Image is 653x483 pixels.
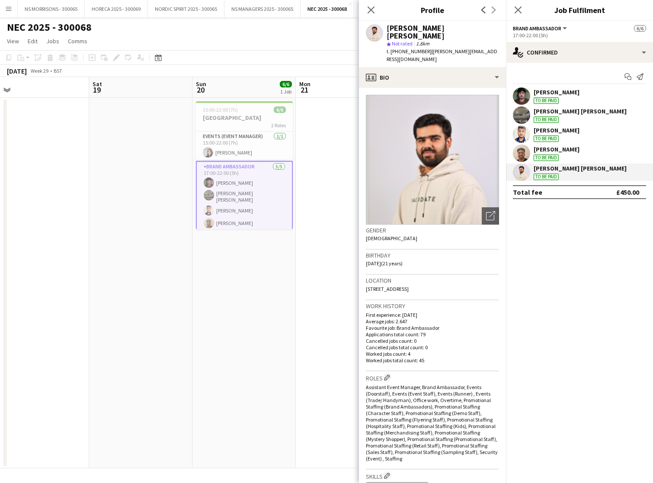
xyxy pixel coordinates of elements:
app-card-role: Events (Event Manager)1/115:00-22:00 (7h)[PERSON_NAME] [196,132,293,161]
h3: Job Fulfilment [506,4,653,16]
span: 20 [195,85,206,95]
h3: Work history [366,302,499,310]
div: [PERSON_NAME] [534,145,579,153]
span: Brand Ambassador [513,25,561,32]
div: To be paid [534,155,559,161]
div: [PERSON_NAME] [PERSON_NAME] [534,107,627,115]
h3: Roles [366,373,499,382]
p: First experience: [DATE] [366,312,499,318]
span: Edit [28,37,38,45]
p: Favourite job: Brand Ambassador [366,325,499,331]
span: Mon [299,80,310,88]
div: BST [54,68,62,74]
a: Jobs [43,35,63,47]
span: Sun [196,80,206,88]
button: Brand Ambassador [513,25,568,32]
span: View [7,37,19,45]
span: Assistant Event Manager, Brand Ambassador, Events (Doorstaff), Events (Event Staff), Events (Runn... [366,384,498,462]
div: Bio [359,67,506,88]
div: £450.00 [616,188,639,196]
a: View [3,35,22,47]
div: Open photos pop-in [482,207,499,225]
p: Cancelled jobs total count: 0 [366,344,499,351]
span: 6/6 [280,81,292,87]
div: 1 Job [280,88,291,95]
span: [STREET_ADDRESS] [366,286,409,292]
div: Total fee [513,188,542,196]
h3: Gender [366,226,499,234]
div: [PERSON_NAME] [534,126,579,134]
h3: [GEOGRAPHIC_DATA] [196,114,293,122]
button: NORDIC SPIRIT 2025 - 300065 [148,0,224,17]
img: Crew avatar or photo [366,95,499,225]
button: NEC 2025 - 300068 [301,0,354,17]
h3: Birthday [366,251,499,259]
span: 1.8km [414,40,431,47]
app-card-role: Brand Ambassador5/517:00-22:00 (5h)[PERSON_NAME][PERSON_NAME] [PERSON_NAME][PERSON_NAME][PERSON_N... [196,161,293,248]
span: 6/6 [274,106,286,113]
span: Not rated [392,40,413,47]
span: 21 [298,85,310,95]
div: [PERSON_NAME] [PERSON_NAME] [534,164,627,172]
span: Sat [93,80,102,88]
button: NS MORRISONS - 300065 [18,0,85,17]
button: NS MANAGERS 2025 - 300065 [224,0,301,17]
span: | [PERSON_NAME][EMAIL_ADDRESS][DOMAIN_NAME] [387,48,497,62]
p: Worked jobs count: 4 [366,351,499,357]
span: t. [PHONE_NUMBER] [387,48,432,55]
div: [PERSON_NAME] [534,88,579,96]
button: INDIGO 2025 - 300070 [354,0,416,17]
div: To be paid [534,116,559,123]
span: 19 [91,85,102,95]
div: [DATE] [7,67,27,75]
h3: Skills [366,471,499,480]
span: [DEMOGRAPHIC_DATA] [366,235,417,241]
p: Worked jobs total count: 45 [366,357,499,364]
div: To be paid [534,97,559,104]
p: Average jobs: 2.647 [366,318,499,325]
h3: Profile [359,4,506,16]
button: HORECA 2025 - 300069 [85,0,148,17]
h1: NEC 2025 - 300068 [7,21,92,34]
p: Cancelled jobs count: 0 [366,338,499,344]
div: [PERSON_NAME] [PERSON_NAME] [387,24,499,40]
span: [DATE] (21 years) [366,260,403,267]
span: Jobs [46,37,59,45]
div: To be paid [534,174,559,180]
span: 2 Roles [271,122,286,129]
p: Applications total count: 79 [366,331,499,338]
span: 6/6 [634,25,646,32]
span: 15:00-22:00 (7h) [203,106,238,113]
a: Edit [24,35,41,47]
app-job-card: 15:00-22:00 (7h)6/6[GEOGRAPHIC_DATA]2 RolesEvents (Event Manager)1/115:00-22:00 (7h)[PERSON_NAME]... [196,101,293,229]
div: Confirmed [506,42,653,63]
h3: Location [366,277,499,284]
div: To be paid [534,135,559,142]
a: Comms [64,35,91,47]
span: Comms [68,37,87,45]
span: Week 29 [29,68,50,74]
div: 17:00-22:00 (5h) [513,32,646,39]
